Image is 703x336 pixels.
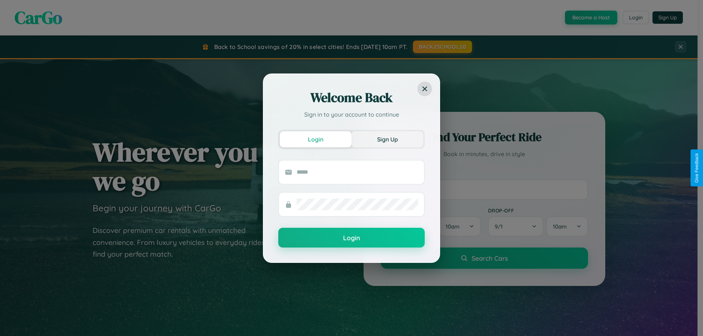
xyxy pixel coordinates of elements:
[694,153,699,183] div: Give Feedback
[351,131,423,147] button: Sign Up
[280,131,351,147] button: Login
[278,110,425,119] p: Sign in to your account to continue
[278,228,425,248] button: Login
[278,89,425,106] h2: Welcome Back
